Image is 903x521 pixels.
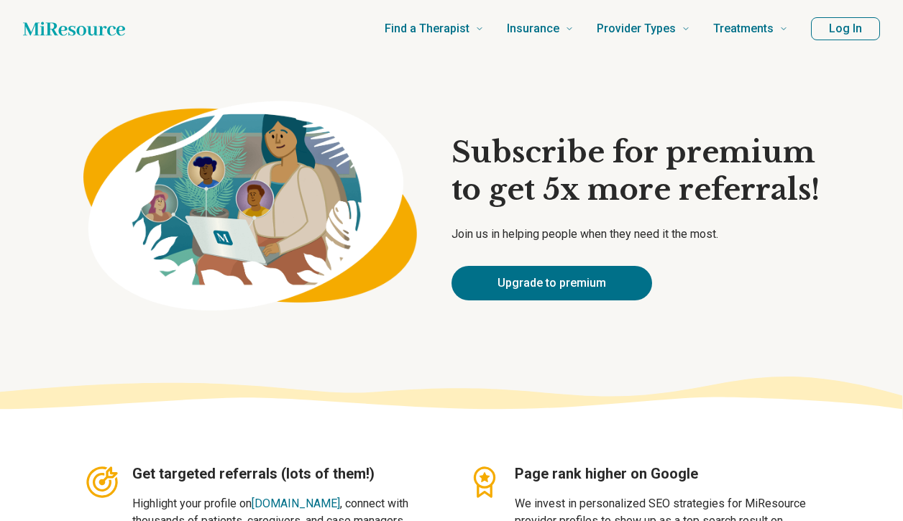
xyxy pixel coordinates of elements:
[451,266,652,300] a: Upgrade to premium
[385,19,469,39] span: Find a Therapist
[132,464,437,484] h3: Get targeted referrals (lots of them!)
[451,134,820,208] h1: Subscribe for premium to get 5x more referrals!
[451,226,820,243] p: Join us in helping people when they need it the most.
[515,464,820,484] h3: Page rank higher on Google
[252,497,340,510] a: [DOMAIN_NAME]
[507,19,559,39] span: Insurance
[713,19,774,39] span: Treatments
[597,19,676,39] span: Provider Types
[23,14,125,43] a: Home page
[811,17,880,40] button: Log In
